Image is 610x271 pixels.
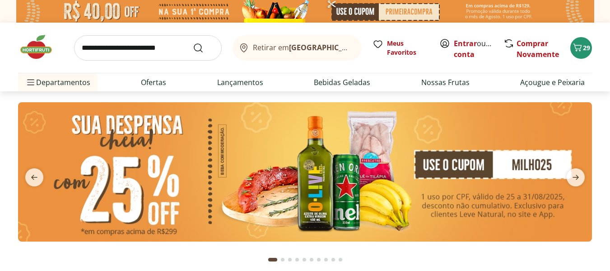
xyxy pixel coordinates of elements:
b: [GEOGRAPHIC_DATA]/[GEOGRAPHIC_DATA] [289,43,441,52]
span: Meus Favoritos [387,39,428,57]
a: Açougue e Peixaria [520,77,585,88]
button: Submit Search [193,43,214,53]
span: 29 [583,43,590,52]
a: Nossas Frutas [421,77,470,88]
img: cupom [18,102,592,242]
button: Go to page 4 from fs-carousel [293,249,301,271]
button: previous [18,168,51,186]
button: Go to page 5 from fs-carousel [301,249,308,271]
button: Current page from fs-carousel [266,249,279,271]
a: Entrar [454,38,477,48]
a: Comprar Novamente [517,38,559,59]
button: Menu [25,71,36,93]
button: Go to page 8 from fs-carousel [322,249,330,271]
span: ou [454,38,494,60]
a: Bebidas Geladas [314,77,370,88]
button: Go to page 7 from fs-carousel [315,249,322,271]
button: Go to page 3 from fs-carousel [286,249,293,271]
a: Meus Favoritos [373,39,428,57]
button: Go to page 2 from fs-carousel [279,249,286,271]
a: Ofertas [141,77,166,88]
a: Criar conta [454,38,503,59]
button: Go to page 6 from fs-carousel [308,249,315,271]
button: Carrinho [570,37,592,59]
a: Lançamentos [217,77,263,88]
button: Go to page 9 from fs-carousel [330,249,337,271]
img: Hortifruti [18,33,63,61]
span: Departamentos [25,71,90,93]
input: search [74,35,222,61]
button: Go to page 10 from fs-carousel [337,249,344,271]
button: next [559,168,592,186]
span: Retirar em [253,43,353,52]
button: Retirar em[GEOGRAPHIC_DATA]/[GEOGRAPHIC_DATA] [233,35,362,61]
